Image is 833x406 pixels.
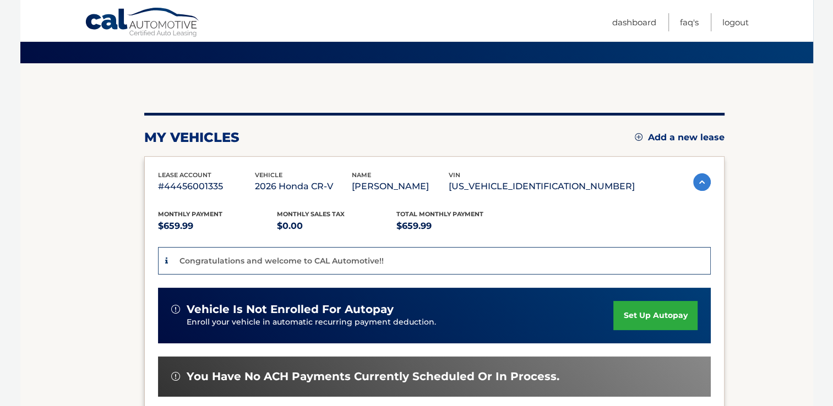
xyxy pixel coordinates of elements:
img: alert-white.svg [171,305,180,314]
span: vin [449,171,460,179]
p: $659.99 [396,218,516,234]
a: FAQ's [680,13,699,31]
img: accordion-active.svg [693,173,711,191]
span: Total Monthly Payment [396,210,483,218]
h2: my vehicles [144,129,239,146]
span: vehicle [255,171,282,179]
span: You have no ACH payments currently scheduled or in process. [187,370,559,383]
p: #44456001335 [158,179,255,194]
img: alert-white.svg [171,372,180,381]
p: Congratulations and welcome to CAL Automotive!! [179,256,384,266]
span: Monthly Payment [158,210,222,218]
img: add.svg [635,133,643,141]
a: set up autopay [613,301,697,330]
p: Enroll your vehicle in automatic recurring payment deduction. [187,316,614,328]
p: 2026 Honda CR-V [255,179,352,194]
p: [US_VEHICLE_IDENTIFICATION_NUMBER] [449,179,635,194]
p: $659.99 [158,218,277,234]
a: Add a new lease [635,132,725,143]
span: lease account [158,171,211,179]
p: $0.00 [277,218,396,234]
span: name [352,171,371,179]
a: Dashboard [612,13,656,31]
span: Monthly sales Tax [277,210,345,218]
a: Logout [722,13,749,31]
span: vehicle is not enrolled for autopay [187,303,394,316]
p: [PERSON_NAME] [352,179,449,194]
a: Cal Automotive [85,7,200,39]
